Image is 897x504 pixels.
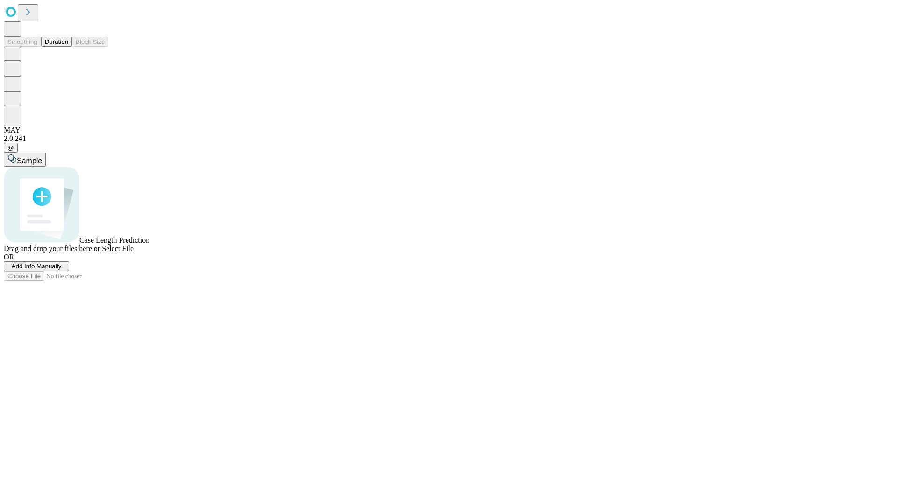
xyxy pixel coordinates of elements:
[4,245,100,252] span: Drag and drop your files here or
[4,126,893,134] div: MAY
[4,143,18,153] button: @
[7,144,14,151] span: @
[4,253,14,261] span: OR
[4,153,46,167] button: Sample
[72,37,108,47] button: Block Size
[4,37,41,47] button: Smoothing
[102,245,134,252] span: Select File
[79,236,149,244] span: Case Length Prediction
[4,134,893,143] div: 2.0.241
[41,37,72,47] button: Duration
[12,263,62,270] span: Add Info Manually
[4,261,69,271] button: Add Info Manually
[17,157,42,165] span: Sample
